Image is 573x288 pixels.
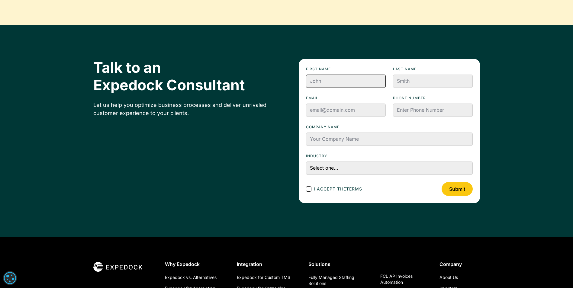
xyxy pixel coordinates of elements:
[380,271,430,288] a: FCL AP Invoices Automation
[306,66,386,72] label: First name
[472,223,573,288] div: Widget de chat
[299,59,480,203] form: Footer Contact Form
[93,76,245,94] span: Expedock Consultant
[237,261,299,267] div: Integration
[306,95,386,101] label: Email
[308,261,371,267] div: Solutions
[346,186,362,191] a: terms
[393,95,473,101] label: Phone numbeR
[93,59,275,94] h2: Talk to an
[393,66,473,72] label: Last name
[165,272,217,283] a: Expedock vs. Alternatives
[306,153,473,159] label: Industry
[393,104,473,117] input: Enter Phone Number
[306,133,473,146] input: Your Company Name
[306,124,473,130] label: Company name
[439,272,458,283] a: About Us
[237,272,290,283] a: Expedock for Custom TMS
[314,186,362,192] span: I accept the
[442,182,473,196] input: Submit
[472,223,573,288] iframe: Chat Widget
[306,104,386,117] input: email@domain.com
[393,75,473,88] input: Smith
[93,101,275,117] div: Let us help you optimize business processes and deliver unrivaled customer experience to your cli...
[165,261,227,267] div: Why Expedock
[439,261,480,267] div: Company
[306,75,386,88] input: John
